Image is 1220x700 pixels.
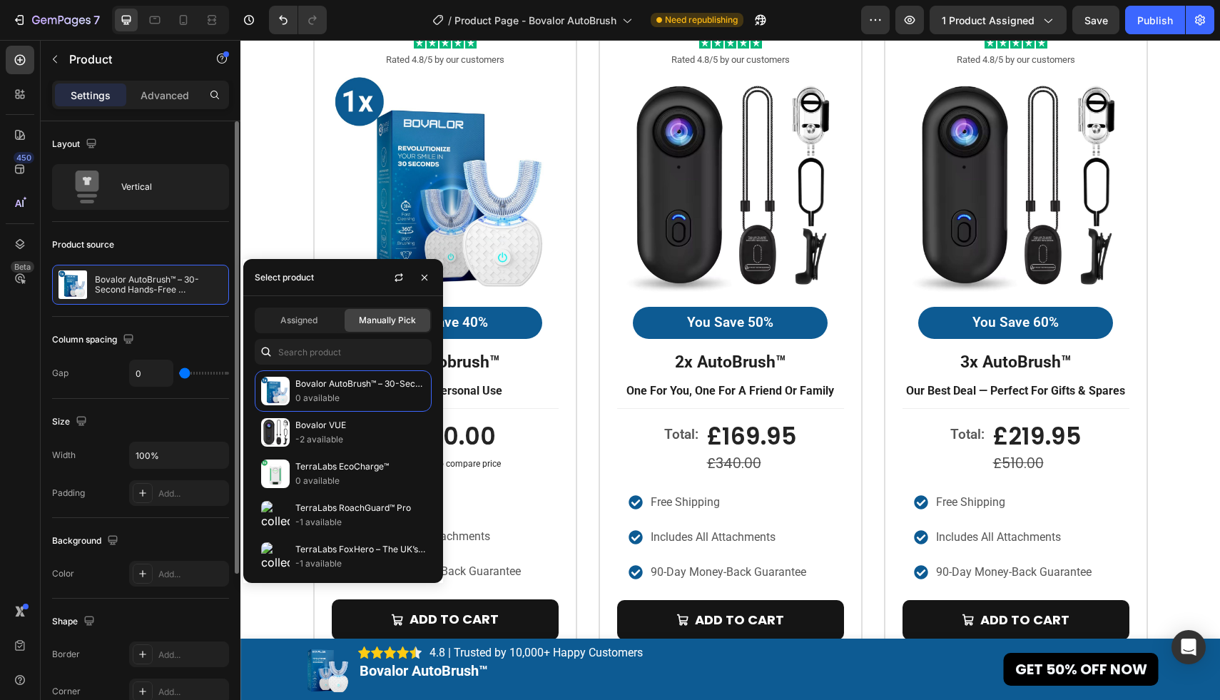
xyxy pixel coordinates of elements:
[91,559,318,599] button: ADD TO CART
[465,414,558,435] div: £340.00
[763,613,918,646] a: GET 50% OFF NOW
[125,523,280,540] p: 90-day money-back guarantee
[1072,6,1119,34] button: Save
[261,418,290,447] img: collections
[662,310,889,335] div: Rich Text Editor. Editing area: main
[448,13,452,28] span: /
[751,380,843,414] div: £219.95
[125,453,280,470] p: free shipping
[359,314,416,327] span: Manually Pick
[69,51,190,68] p: Product
[145,386,179,404] p: Total:
[410,524,566,541] p: 90-day money-back guarantee
[255,339,432,365] input: Search in Settings & Advanced
[93,343,317,360] p: best for personal use
[11,261,34,273] div: Beta
[295,474,425,488] p: 0 available
[269,6,327,34] div: Undo/Redo
[52,685,81,698] div: Corner
[52,648,80,661] div: Border
[150,313,260,332] strong: 1x autobrush™
[192,420,260,428] p: No compare price
[1125,6,1185,34] button: Publish
[295,515,425,529] p: -1 available
[295,557,425,571] p: -1 available
[1084,14,1108,26] span: Save
[424,386,458,404] p: Total:
[186,380,266,414] div: £0.00
[410,489,566,506] p: includes all attachments
[52,612,98,631] div: Shape
[775,619,907,640] p: GET 50% OFF NOW
[93,11,100,29] p: 7
[751,414,843,435] div: £510.00
[696,524,851,541] p: 90-day money-back guarantee
[377,34,604,261] a: Bovalor VUE
[732,274,818,292] p: You Save 60%
[930,6,1067,34] button: 1 product assigned
[378,343,602,360] p: one for you, one for a friend or family
[158,686,225,699] div: Add...
[295,418,425,432] p: Bovalor VUE
[52,532,121,551] div: Background
[93,13,317,27] p: Rated 4.8/5 by our customers
[710,386,744,404] p: Total:
[91,34,318,261] a: Bovalor AutoBrush™ – 30-Second Hands-Free Toothbrush
[52,330,137,350] div: Column spacing
[662,560,889,600] button: ADD TO CART
[141,88,189,103] p: Advanced
[465,380,558,414] div: £169.95
[664,13,888,27] p: Rated 4.8/5 by our customers
[1171,630,1206,664] div: Open Intercom Messenger
[6,6,106,34] button: 7
[261,460,290,488] img: collections
[130,442,228,468] input: Auto
[740,569,829,592] div: ADD TO CART
[158,568,225,581] div: Add...
[130,360,173,386] input: Auto
[52,567,74,580] div: Color
[240,40,1220,700] iframe: To enrich screen reader interactions, please activate Accessibility in Grammarly extension settings
[447,274,533,292] p: You Save 50%
[261,542,290,571] img: collections
[295,391,425,405] p: 0 available
[696,489,851,506] p: includes all attachments
[295,377,425,391] p: Bovalor AutoBrush™ – 30-Second Hands-Free Toothbrush
[52,487,85,499] div: Padding
[261,377,290,405] img: collections
[377,560,604,600] button: ADD TO CART
[377,310,604,335] div: Rich Text Editor. Editing area: main
[295,460,425,474] p: TerraLabs EcoCharge™
[720,313,831,332] strong: 3x AutoBrush™
[52,238,114,251] div: Product source
[942,13,1035,28] span: 1 product assigned
[295,501,425,515] p: TerraLabs RoachGuard™ Pro
[434,313,546,332] strong: 2x AutoBrush™
[158,487,225,500] div: Add...
[121,171,208,203] div: Vertical
[1137,13,1173,28] div: Publish
[52,367,68,380] div: Gap
[454,569,544,592] div: ADD TO CART
[169,568,258,591] div: ADD TO CART
[280,314,317,327] span: Assigned
[664,343,888,360] p: our best deal — perfect for gifts & spares
[125,488,280,505] p: includes all attachments
[454,13,616,28] span: Product Page - Bovalor AutoBrush
[52,449,76,462] div: Width
[261,501,290,529] img: collections
[52,412,90,432] div: Size
[95,275,223,295] p: Bovalor AutoBrush™ – 30-Second Hands-Free Toothbrush
[662,34,889,261] a: Bovalor VUE
[71,88,111,103] p: Settings
[295,542,425,557] p: TerraLabs FoxHero – The UK’s Most Powerful Solar Fox Deterrent
[52,135,100,154] div: Layout
[378,13,602,27] p: Rated 4.8/5 by our customers
[255,271,314,284] div: Select product
[696,454,851,471] p: free shipping
[59,270,87,299] img: product feature img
